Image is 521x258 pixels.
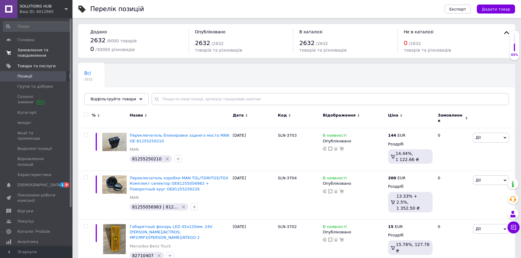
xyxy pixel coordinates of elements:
svg: Видалити мітку [181,205,186,209]
div: [DATE] [231,128,276,171]
span: Експорт [449,7,466,11]
span: 2632 [195,39,210,47]
b: 200 [388,176,396,180]
span: Каталог ProSale [17,229,50,234]
span: Всі [84,71,91,76]
span: Видалені позиції [17,146,52,151]
span: Відображення [323,113,356,118]
div: [DATE] [231,171,276,220]
div: Ваш ID: 4012965 [20,9,72,14]
span: 2632 [299,39,315,47]
svg: Видалити мітку [157,253,162,258]
div: Опубліковано [323,229,385,235]
img: Габаритный фонарь LED 45x120мм, 24V MERCEDES ACTROS/ACTROS; MP2/MP3/ANTOS/ATEGO 2 [103,224,126,254]
span: 14.44%, 1 122.66 ₴ [396,151,419,162]
a: Mercedes-Benz Truck [130,244,171,249]
span: Не в каталозі [404,29,433,34]
button: Експорт [445,5,471,14]
span: Сезонні знижки [17,94,56,105]
span: Дії [476,226,481,231]
span: / 30000 різновидів [95,47,135,52]
span: Замовлення [438,113,464,123]
div: Роздріб [388,184,433,189]
div: 0 [434,171,471,220]
button: Додати товар [477,5,515,14]
a: Переключатель блокировки заднего моста MAN OE 81255250210 [130,133,229,143]
span: Відгуки [17,208,33,214]
span: SLN-3704 [278,176,297,180]
b: 15 [388,224,393,229]
span: 1 352.50 ₴ [396,206,420,211]
span: 0 [404,39,408,47]
span: Дата [233,113,244,118]
div: Роздріб [388,141,433,147]
span: Групи та добірки [17,84,53,89]
span: 0 [90,45,94,53]
span: SLN-3702 [278,224,297,229]
span: Категорії [17,110,36,115]
div: 0 [434,128,471,171]
span: Показники роботи компанії [17,193,56,203]
div: Опубліковано [323,138,385,144]
span: Дії [476,178,481,182]
span: товарів та різновидів [299,48,347,53]
span: Характеристики [17,172,51,178]
span: / 6000 товарів [107,38,137,43]
div: 43% [510,53,519,57]
div: Перелік позицій [90,6,144,12]
span: SLN-3703 [278,133,297,138]
span: В наявності [323,176,347,182]
span: Код [278,113,287,118]
span: Ціна [388,113,398,118]
b: 144 [388,133,396,138]
a: MAN [130,195,139,200]
span: / 2632 [409,41,421,46]
span: % [92,113,96,118]
div: EUR [388,224,403,229]
span: 4 [64,182,69,187]
span: 82710407 [132,253,153,258]
span: Головна [17,37,34,43]
span: / 2632 [316,41,328,46]
span: Додати товар [482,7,510,11]
span: 81255056983 | 812... [132,205,178,209]
span: Дії [476,135,481,140]
input: Пошук по назві позиції, артикулу і пошуковим запитам [152,93,509,105]
svg: Видалити мітку [165,156,170,161]
span: товарів та різновидів [404,48,451,53]
span: Товари та послуги [17,63,56,69]
span: SOLUTIONS HUB [20,4,65,9]
span: [DEMOGRAPHIC_DATA] [17,182,62,188]
span: Назва [130,113,143,118]
span: Відновлення позицій [17,156,56,167]
span: Додано [90,29,107,34]
span: Опубліковано [195,29,226,34]
span: 2632 [90,37,106,44]
span: Акції та промокоди [17,130,56,141]
span: 1 [60,182,65,187]
span: Переключатель коробки MAN TGL/TGM/TGS/TGX Комплект силектор OE81255056983 + Поворотный круг OE812... [130,176,228,191]
span: / 2632 [211,41,224,46]
input: Пошук [3,21,71,32]
span: Імпорт [17,120,31,126]
span: 81255250210 [132,156,162,161]
span: товарів та різновидів [195,48,242,53]
div: Роздріб [388,232,433,238]
div: EUR [388,175,405,181]
span: 15.78%, 127.78 ₴ [396,242,429,253]
span: 2632 [84,77,93,82]
img: Переключатель коробки MAN TGL/TGM/TGS/TGX Комплект силектор OE81255056983 + Поворотный круг OE812... [102,175,127,194]
img: Переключатель блокировки заднего моста MAN OE 81255250210 [102,133,127,151]
span: Позиції [17,74,32,79]
span: 13.33% + 2.5%, [396,194,418,205]
a: Габаритный фонарь LED 45x120мм, 24V [PERSON_NAME]/ACTROS; MP2/MP3/[PERSON_NAME]/ATEGO 2 [130,224,212,240]
span: Замовлення та повідомлення [17,47,56,58]
span: В каталозі [299,29,322,34]
span: Покупці [17,219,34,224]
div: EUR [388,133,405,138]
button: Чат з покупцем [507,221,519,233]
span: Відфільтруйте товари [91,97,136,101]
span: В наявності [323,133,347,139]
